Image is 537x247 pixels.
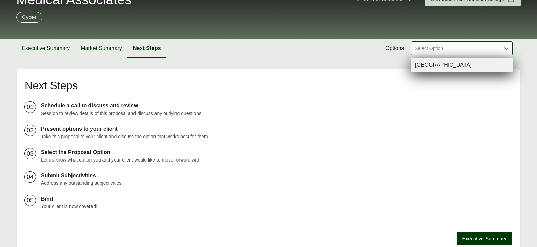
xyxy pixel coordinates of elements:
button: Next Steps [127,39,166,58]
p: Session to review details of this proposal and discuss any outlying questions [41,110,512,117]
span: Options: [385,44,406,52]
h2: Next Steps [25,80,512,91]
p: Present options to your client [41,125,512,133]
button: Executive Summary [457,232,512,245]
p: Let us know what option you and your client would like to move forward with [41,156,512,164]
p: Cyber [22,13,37,21]
button: Executive Summary [16,39,75,58]
p: Submit Subjectivities [41,172,512,180]
button: Market Summary [75,39,127,58]
p: Select the Proposal Option [41,148,512,156]
p: Schedule a call to discuss and review [41,102,512,110]
p: Address any outstanding subjectivities [41,180,512,187]
span: Executive Summary [462,235,507,242]
p: Take this proposal to your client and discuss the option that works best for them [41,133,512,140]
p: Bind [41,195,512,203]
p: Your client is now covered! [41,203,512,210]
div: [GEOGRAPHIC_DATA] [411,58,513,72]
